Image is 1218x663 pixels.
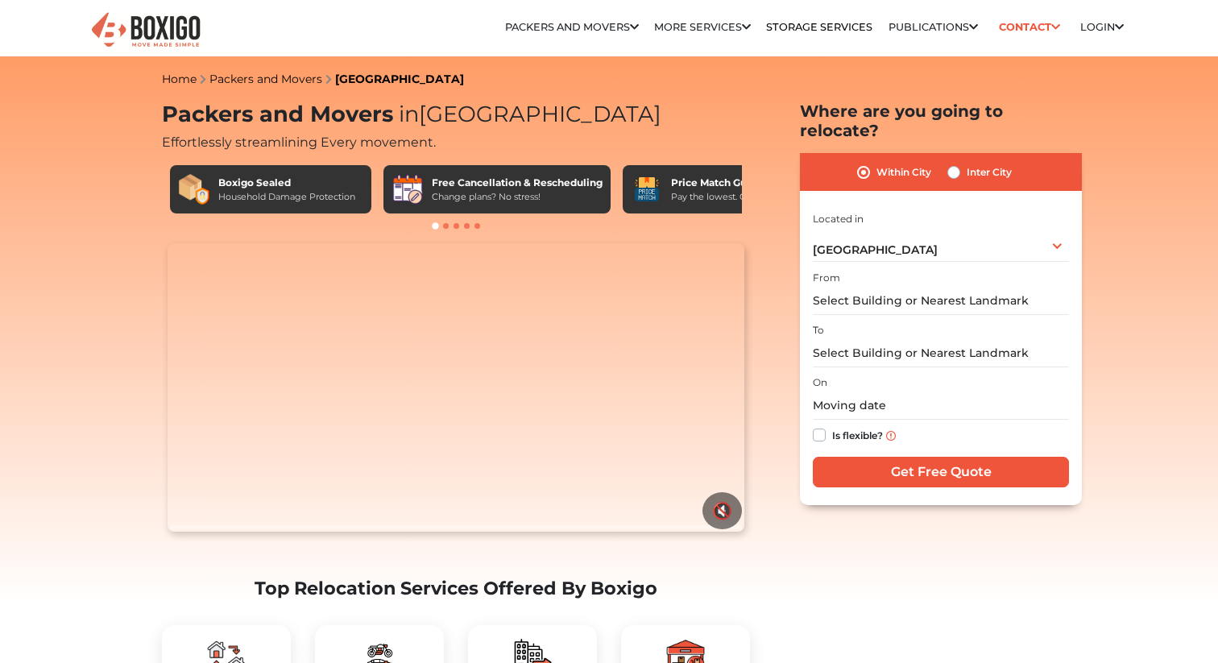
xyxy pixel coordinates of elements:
a: Storage Services [766,21,872,33]
a: [GEOGRAPHIC_DATA] [335,72,464,86]
div: Price Match Guarantee [671,176,793,190]
span: Effortlessly streamlining Every movement. [162,135,436,150]
label: Located in [813,212,864,226]
h2: Where are you going to relocate? [800,102,1082,140]
input: Moving date [813,392,1069,420]
a: Packers and Movers [505,21,639,33]
img: Price Match Guarantee [631,173,663,205]
a: Packers and Movers [209,72,322,86]
a: Login [1080,21,1124,33]
span: in [399,101,419,127]
div: Household Damage Protection [218,190,355,204]
div: Free Cancellation & Rescheduling [432,176,603,190]
a: Publications [889,21,978,33]
div: Change plans? No stress! [432,190,603,204]
img: info [886,431,896,441]
a: Contact [993,15,1065,39]
label: To [813,323,824,338]
img: Boxigo [89,10,202,50]
input: Select Building or Nearest Landmark [813,287,1069,315]
span: [GEOGRAPHIC_DATA] [813,242,938,257]
label: Within City [876,163,931,182]
label: Inter City [967,163,1012,182]
div: Boxigo Sealed [218,176,355,190]
input: Select Building or Nearest Landmark [813,339,1069,367]
button: 🔇 [702,492,742,529]
img: Free Cancellation & Rescheduling [391,173,424,205]
span: [GEOGRAPHIC_DATA] [393,101,661,127]
img: Boxigo Sealed [178,173,210,205]
label: From [813,271,840,285]
label: Is flexible? [832,425,883,442]
h1: Packers and Movers [162,102,750,128]
div: Pay the lowest. Guaranteed! [671,190,793,204]
video: Your browser does not support the video tag. [168,243,744,532]
a: More services [654,21,751,33]
label: On [813,375,827,390]
h2: Top Relocation Services Offered By Boxigo [162,578,750,599]
input: Get Free Quote [813,457,1069,487]
a: Home [162,72,197,86]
